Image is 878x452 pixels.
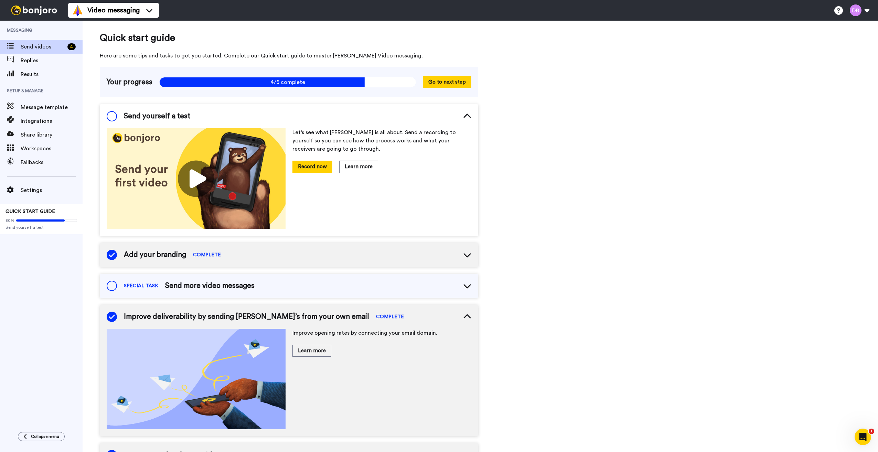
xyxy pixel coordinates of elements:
[292,128,471,153] p: Let’s see what [PERSON_NAME] is all about. Send a recording to yourself so you can see how the pr...
[31,434,59,439] span: Collapse menu
[339,161,378,173] button: Learn more
[165,281,255,291] span: Send more video messages
[6,225,77,230] span: Send yourself a test
[423,76,471,88] button: Go to next step
[21,158,83,166] span: Fallbacks
[292,345,331,357] button: Learn more
[100,52,478,60] span: Here are some tips and tasks to get you started. Complete our Quick start guide to master [PERSON...
[124,282,158,289] span: SPECIAL TASK
[21,43,65,51] span: Send videos
[87,6,140,15] span: Video messaging
[72,5,83,16] img: vm-color.svg
[8,6,60,15] img: bj-logo-header-white.svg
[100,31,478,45] span: Quick start guide
[292,161,332,173] button: Record now
[124,312,369,322] span: Improve deliverability by sending [PERSON_NAME]’s from your own email
[18,432,65,441] button: Collapse menu
[21,70,83,78] span: Results
[107,77,152,87] span: Your progress
[124,111,190,121] span: Send yourself a test
[107,128,286,229] img: 178eb3909c0dc23ce44563bdb6dc2c11.jpg
[67,43,76,50] div: 4
[6,209,55,214] span: QUICK START GUIDE
[107,329,286,430] img: dd6c8a9f1ed48e0e95fda52f1ebb0ebe.png
[6,218,14,223] span: 80%
[21,186,83,194] span: Settings
[124,250,186,260] span: Add your branding
[21,56,83,65] span: Replies
[855,429,871,445] iframe: Intercom live chat
[376,313,404,320] span: COMPLETE
[21,144,83,153] span: Workspaces
[21,103,83,111] span: Message template
[193,251,221,258] span: COMPLETE
[292,329,471,337] p: Improve opening rates by connecting your email domain.
[159,77,416,87] span: 4/5 complete
[21,117,83,125] span: Integrations
[869,429,874,434] span: 1
[21,131,83,139] span: Share library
